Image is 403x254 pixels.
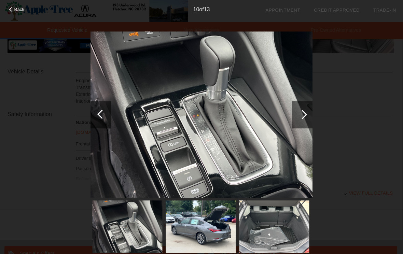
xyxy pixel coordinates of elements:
img: ef36430a3ee17f164f46d5f85951e106.jpg [91,31,312,198]
span: 10 [193,6,199,12]
a: Appointment [265,8,300,13]
img: eb1ac6c7b0354591a320b7010e4a2167.jpg [166,200,236,253]
span: 13 [204,6,210,12]
a: Trade-In [373,8,396,13]
img: ef36430a3ee17f164f46d5f85951e106.jpg [92,200,162,253]
img: adfd44abbfe7510e122ceaa23daf4cd5.jpg [239,200,309,253]
a: Credit Approved [314,8,360,13]
span: Back [14,7,25,12]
